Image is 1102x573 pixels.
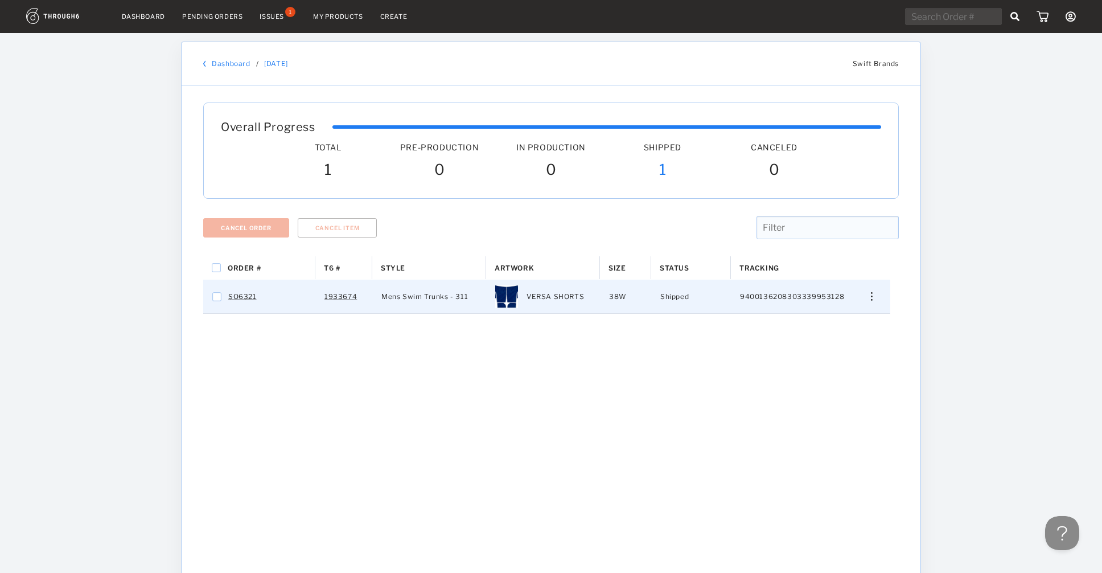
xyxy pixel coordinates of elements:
span: Swift Brands [853,59,899,68]
span: T6 # [324,264,340,272]
img: 3835086-thumb.jpg [495,285,518,308]
span: Tracking [739,264,779,272]
span: Canceled [751,142,797,152]
span: Status [660,264,689,272]
span: 0 [769,161,780,181]
div: / [256,59,259,68]
a: [DATE] [264,59,288,68]
img: logo.1c10ca64.svg [26,8,105,24]
a: Dashboard [212,59,250,68]
span: 1 [324,161,332,181]
span: Mens Swim Trunks - 311 [381,289,468,304]
div: 38W [600,280,651,313]
span: Style [381,264,405,272]
img: back_bracket.f28aa67b.svg [203,60,206,67]
span: 0 [546,161,557,181]
img: meatball_vertical.0c7b41df.svg [871,292,873,301]
span: Shipped [660,289,689,304]
span: Overall Progress [221,120,315,134]
a: 1933674 [324,289,357,304]
span: Cancel Item [315,224,360,231]
span: Shipped [644,142,681,152]
a: Dashboard [122,13,165,21]
div: 1 [285,7,295,17]
a: SO6321 [228,289,257,304]
div: Issues [260,13,284,21]
a: My Products [313,13,363,21]
span: Order # [228,264,261,272]
span: 0 [434,161,445,181]
a: Issues1 [260,11,296,22]
span: Artwork [495,264,534,272]
input: Search Order # [905,8,1002,25]
span: Cancel Order [221,224,272,231]
img: icon_cart.dab5cea1.svg [1037,11,1048,22]
a: Pending Orders [182,13,242,21]
button: Cancel Item [298,218,377,238]
span: In Production [516,142,586,152]
button: Cancel Order [203,218,289,238]
a: Create [380,13,408,21]
span: Size [608,264,626,272]
input: Filter [756,216,899,239]
span: Total [315,142,342,152]
div: Press SPACE to select this row. [203,280,890,314]
span: VERSA SHORTS [527,289,584,304]
span: 9400136208303339953128 [740,289,844,304]
iframe: Toggle Customer Support [1045,516,1079,550]
span: 1 [659,161,667,181]
span: Pre-Production [400,142,479,152]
